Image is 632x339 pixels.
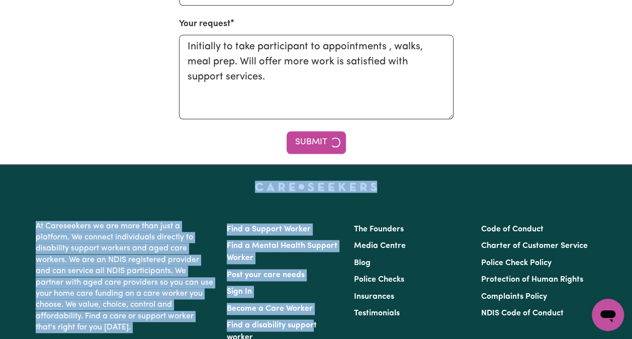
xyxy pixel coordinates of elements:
a: Testimonials [354,309,400,317]
a: Find a Support Worker [227,225,311,233]
iframe: Button to launch messaging window [592,299,624,331]
label: Your request [179,18,230,31]
a: Police Checks [354,276,404,284]
a: Become a Care Worker [227,305,313,313]
a: Post your care needs [227,271,305,279]
a: Find a Mental Health Support Worker [227,242,337,262]
a: Media Centre [354,242,406,250]
a: Insurances [354,293,394,301]
p: At Careseekers we are more than just a platform. We connect individuals directly to disability su... [36,217,215,337]
a: Careseekers home page [255,183,377,191]
a: Sign In [227,288,252,296]
a: NDIS Code of Conduct [481,309,564,317]
a: The Founders [354,225,404,233]
a: Complaints Policy [481,293,547,301]
a: Police Check Policy [481,259,552,267]
a: Code of Conduct [481,225,544,233]
a: Charter of Customer Service [481,242,588,250]
textarea: Initially to take participant to appointments , walks, meal prep. Will offer more work is satisfi... [179,35,454,119]
a: Blog [354,259,371,267]
a: Protection of Human Rights [481,276,583,284]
